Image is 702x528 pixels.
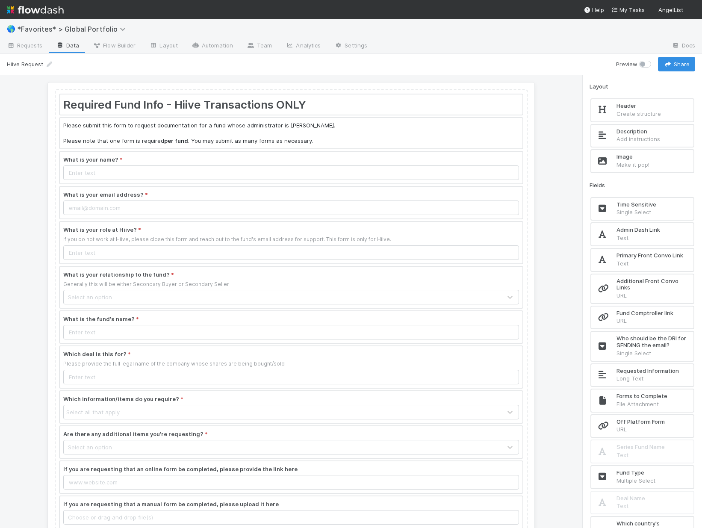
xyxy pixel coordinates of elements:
img: logo-inverted-e16ddd16eac7371096b0.svg [7,3,64,17]
h2: Description [616,128,690,135]
div: Layout [590,82,695,91]
span: Preview [616,60,637,68]
h2: Image [616,153,690,160]
a: Team [240,39,279,53]
div: Help [584,6,604,14]
p: URL [616,291,690,300]
p: Long Text [616,374,690,383]
h2: Who should be the DRI for SENDING the email? [616,335,690,348]
span: *Favorites* > Global Portfolio [17,25,130,33]
h2: Additional Front Convo Links [616,278,690,291]
p: Make it pop! [616,160,690,169]
p: URL [616,425,690,434]
h2: Forms to Complete [616,393,690,400]
a: My Tasks [611,6,645,14]
p: Text [616,501,690,510]
a: Automation [185,39,240,53]
h2: Header [616,103,690,109]
p: Multiple Select [616,476,690,485]
h2: Off Platform Form [616,419,690,425]
a: Docs [665,39,702,53]
h2: Fund Type [616,469,690,476]
img: avatar_5bf5c33b-3139-4939-a495-cbf9fc6ebf7e.png [687,6,695,15]
h2: Requested Information [616,368,690,375]
a: Settings [327,39,374,53]
h2: Fund Comptroller link [616,310,690,317]
p: URL [616,316,690,325]
button: Share [658,57,695,71]
div: Hiive Request [7,60,53,68]
h2: Primary Front Convo Link [616,252,690,259]
span: Requests [7,41,42,50]
p: Text [616,451,690,459]
h2: Deal Name [616,495,690,502]
p: Create structure [616,109,690,118]
a: Layout [142,39,185,53]
span: 🌎 [7,25,15,32]
a: Analytics [279,39,327,53]
a: Data [49,39,86,53]
p: Text [616,259,690,268]
h2: Time Sensitive [616,201,690,208]
p: Single Select [616,208,690,216]
h2: Admin Dash Link [616,227,690,233]
span: Flow Builder [93,41,136,50]
div: Fields [590,181,695,189]
p: File Attachment [616,400,690,408]
p: Add instructions [616,135,690,143]
h2: Series Fund Name [616,444,690,451]
p: Single Select [616,349,690,357]
span: AngelList [658,6,683,13]
p: Text [616,233,690,242]
a: Flow Builder [86,39,142,53]
span: My Tasks [611,6,645,13]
